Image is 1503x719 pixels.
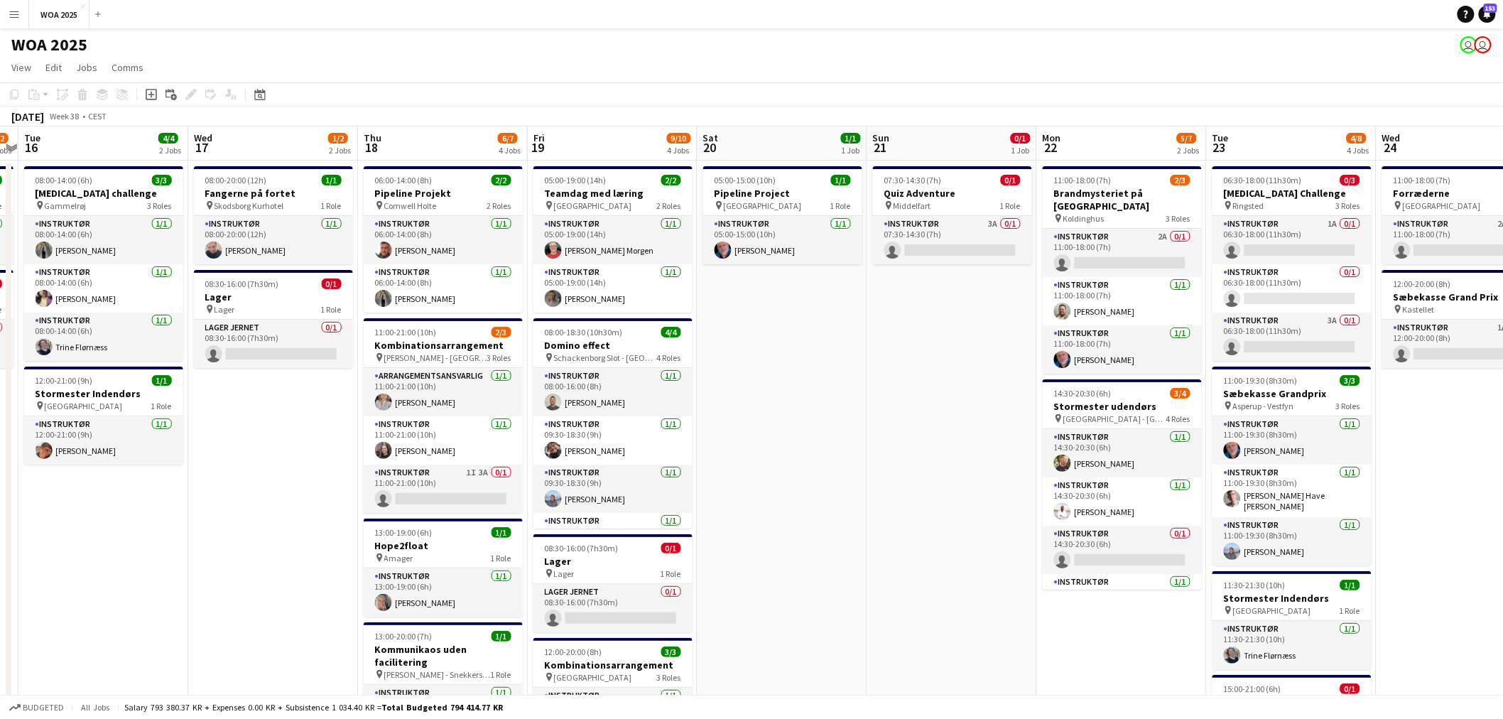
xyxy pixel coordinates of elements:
[106,58,149,77] a: Comms
[1475,36,1492,53] app-user-avatar: Drift Drift
[70,58,103,77] a: Jobs
[7,700,66,715] button: Budgeted
[11,34,87,55] h1: WOA 2025
[78,702,112,713] span: All jobs
[23,703,64,713] span: Budgeted
[11,61,31,74] span: View
[1479,6,1496,23] a: 153
[11,109,44,124] div: [DATE]
[381,702,503,713] span: Total Budgeted 794 414.77 KR
[40,58,67,77] a: Edit
[1484,4,1497,13] span: 153
[6,58,37,77] a: View
[76,61,97,74] span: Jobs
[1460,36,1477,53] app-user-avatar: René Sandager
[112,61,143,74] span: Comms
[45,61,62,74] span: Edit
[29,1,89,28] button: WOA 2025
[124,702,503,713] div: Salary 793 380.37 KR + Expenses 0.00 KR + Subsistence 1 034.40 KR =
[88,111,107,121] div: CEST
